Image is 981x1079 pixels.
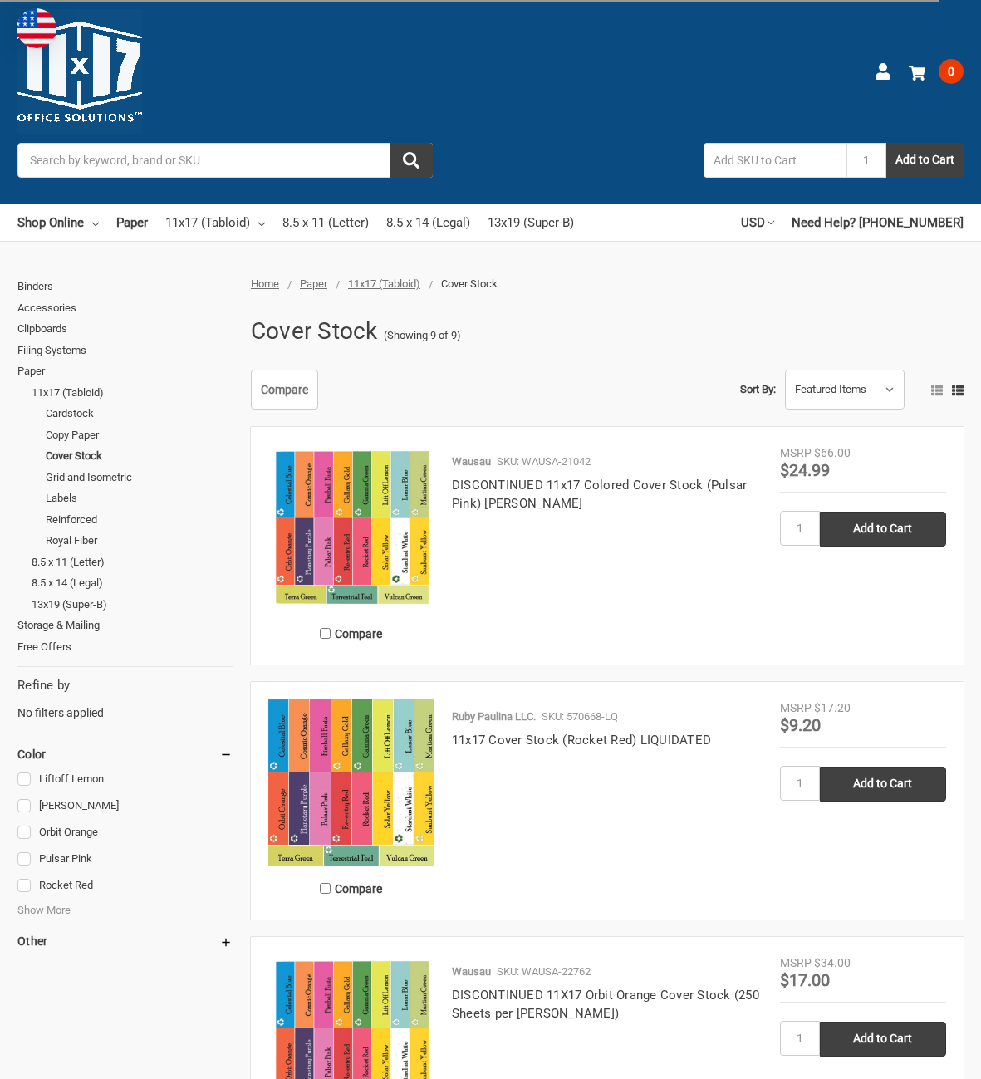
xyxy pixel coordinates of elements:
input: Add to Cart [820,1022,946,1057]
p: Wausau [452,964,491,980]
a: Compare [251,370,318,410]
a: 8.5 x 14 (Legal) [32,572,233,594]
span: 0 [939,59,964,84]
span: $66.00 [814,446,851,459]
a: Paper [116,204,148,241]
button: Add to Cart [886,143,964,178]
img: 11x17 Colored Cover Stock (Pulsar Pink) [268,444,434,611]
a: 11x17 Cover Stock (Rocket Red) LIQUIDATED [452,733,711,748]
a: Pulsar Pink [17,848,233,871]
a: Copy Paper [46,424,233,446]
div: MSRP [780,954,812,972]
div: MSRP [780,699,812,717]
input: Add to Cart [820,512,946,547]
p: SKU: WAUSA-22762 [497,964,591,980]
a: Rocket Red [17,875,233,897]
p: SKU: 570668-LQ [542,709,618,725]
a: Grid and Isometric [46,467,233,488]
input: Search by keyword, brand or SKU [17,143,433,178]
span: $17.00 [780,970,830,990]
h1: Cover Stock [251,310,378,353]
div: MSRP [780,444,812,462]
a: Cover Stock [46,445,233,467]
input: Compare [320,628,331,639]
span: (Showing 9 of 9) [384,327,461,344]
a: Storage & Mailing [17,615,233,636]
label: Sort By: [740,377,776,402]
img: 11x17.com [17,9,142,134]
a: Accessories [17,297,233,319]
a: DISCONTINUED 11x17 Colored Cover Stock (Pulsar Pink) [PERSON_NAME] [452,478,748,512]
a: 13x19 (Super-B) [488,204,574,241]
a: Shop Online [17,204,99,241]
a: Labels [46,488,233,509]
a: 13x19 (Super-B) [32,594,233,616]
input: Add to Cart [820,767,946,802]
label: Compare [268,620,434,647]
a: 8.5 x 14 (Legal) [386,204,470,241]
a: Clipboards [17,318,233,340]
span: Show More [17,902,71,919]
div: No filters applied [17,676,233,721]
p: Ruby Paulina LLC. [452,709,536,725]
input: Compare [320,883,331,894]
a: Need Help? [PHONE_NUMBER] [792,204,964,241]
span: $34.00 [814,956,851,969]
a: [PERSON_NAME] [17,795,233,817]
p: Wausau [452,454,491,470]
span: $9.20 [780,715,821,735]
a: Paper [17,360,233,382]
a: Filing Systems [17,340,233,361]
span: $24.99 [780,460,830,480]
span: Cover Stock [441,277,498,290]
a: Free Offers [17,636,233,658]
input: Add SKU to Cart [704,143,846,178]
iframe: Google Customer Reviews [844,1034,981,1079]
span: $17.20 [814,701,851,714]
a: Reinforced [46,509,233,531]
a: Binders [17,276,233,297]
a: DISCONTINUED 11X17 Orbit Orange Cover Stock (250 Sheets per [PERSON_NAME]) [452,988,759,1022]
a: Liftoff Lemon [17,768,233,791]
a: Royal Fiber [46,530,233,552]
a: 11x17 (Tabloid) [165,204,265,241]
label: Compare [268,875,434,902]
a: Home [251,277,279,290]
h5: Color [17,744,233,764]
a: Orbit Orange [17,822,233,844]
a: Paper [300,277,327,290]
img: 11x17 Cover Stock (Rocket Red) LIQUIDATED [268,699,434,866]
h5: Other [17,931,233,951]
p: SKU: WAUSA-21042 [497,454,591,470]
a: Cardstock [46,403,233,424]
a: 11x17 (Tabloid) [348,277,420,290]
img: duty and tax information for United States [17,8,56,48]
a: 8.5 x 11 (Letter) [282,204,369,241]
a: 8.5 x 11 (Letter) [32,552,233,573]
h5: Refine by [17,676,233,695]
a: 0 [909,50,964,93]
a: USD [741,204,774,241]
a: 11x17 (Tabloid) [32,382,233,404]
